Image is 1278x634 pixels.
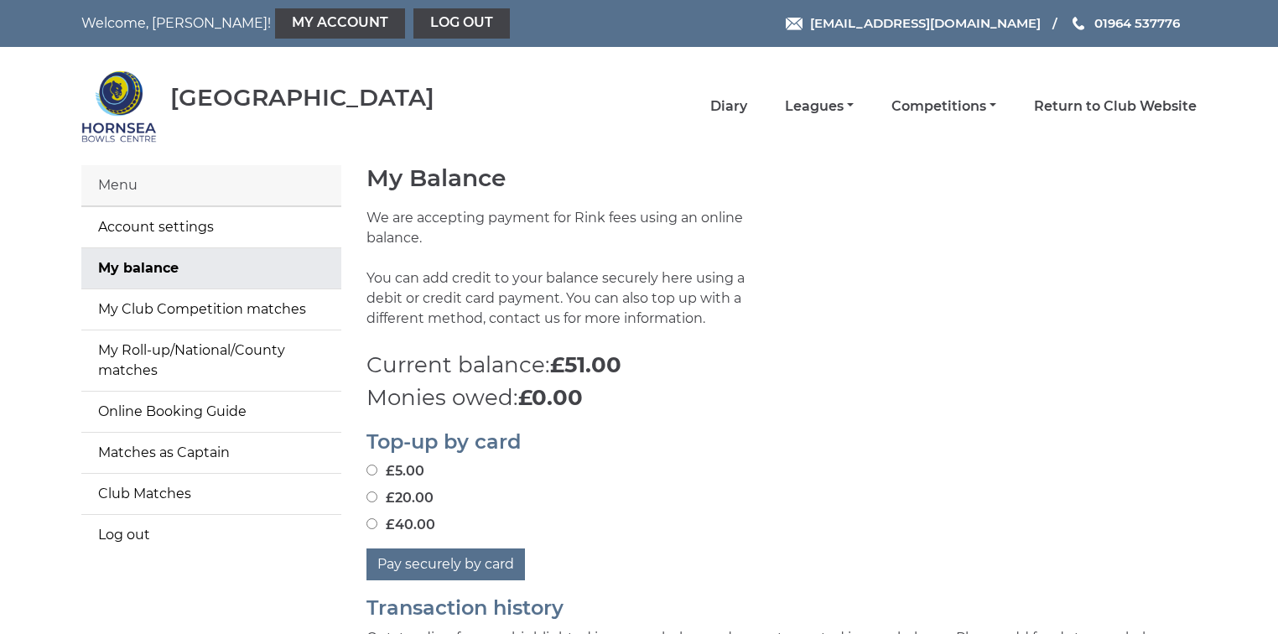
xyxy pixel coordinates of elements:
p: We are accepting payment for Rink fees using an online balance. You can add credit to your balanc... [366,208,769,349]
nav: Welcome, [PERSON_NAME]! [81,8,532,39]
a: Club Matches [81,474,341,514]
a: Account settings [81,207,341,247]
a: My Club Competition matches [81,289,341,330]
a: Diary [710,97,747,116]
button: Pay securely by card [366,548,525,580]
span: [EMAIL_ADDRESS][DOMAIN_NAME] [810,15,1041,31]
img: Email [786,18,803,30]
a: My balance [81,248,341,288]
a: Competitions [891,97,996,116]
a: My Account [275,8,405,39]
div: Menu [81,165,341,206]
img: Phone us [1073,17,1084,30]
h2: Transaction history [366,597,1197,619]
a: Log out [81,515,341,555]
div: [GEOGRAPHIC_DATA] [170,85,434,111]
label: £20.00 [366,488,434,508]
p: Current balance: [366,349,1197,382]
input: £40.00 [366,518,377,529]
a: Leagues [785,97,854,116]
a: My Roll-up/National/County matches [81,330,341,391]
strong: £0.00 [518,384,583,411]
a: Return to Club Website [1034,97,1197,116]
a: Matches as Captain [81,433,341,473]
h2: Top-up by card [366,431,1197,453]
input: £20.00 [366,491,377,502]
p: Monies owed: [366,382,1197,414]
a: Online Booking Guide [81,392,341,432]
h1: My Balance [366,165,1197,191]
a: Log out [413,8,510,39]
label: £5.00 [366,461,424,481]
a: Email [EMAIL_ADDRESS][DOMAIN_NAME] [786,13,1041,33]
a: Phone us 01964 537776 [1070,13,1180,33]
label: £40.00 [366,515,435,535]
span: 01964 537776 [1094,15,1180,31]
input: £5.00 [366,465,377,475]
strong: £51.00 [550,351,621,378]
img: Hornsea Bowls Centre [81,69,157,144]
